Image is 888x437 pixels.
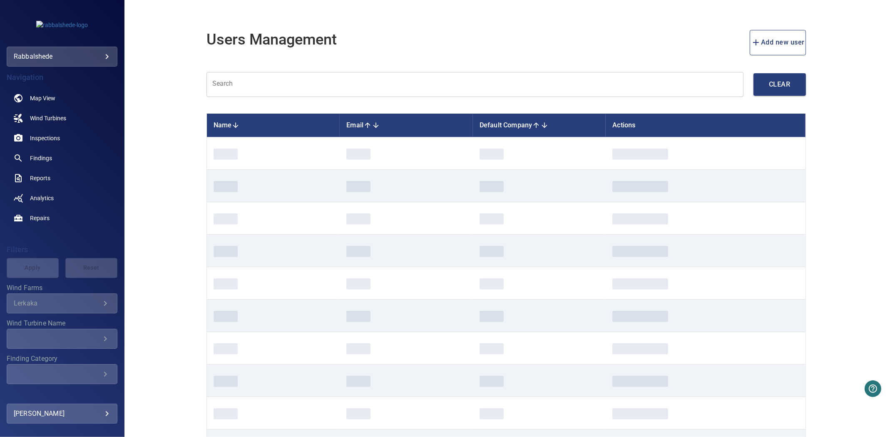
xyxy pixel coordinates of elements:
[207,114,340,137] th: Toggle SortBy
[480,120,599,130] div: Default Company
[7,148,117,168] a: findings noActive
[7,293,117,313] div: Wind Farms
[14,50,110,63] div: rabbalshede
[36,21,88,29] img: rabbalshede-logo
[770,79,789,90] span: Clear
[7,88,117,108] a: map noActive
[30,154,52,162] span: Findings
[30,134,60,142] span: Inspections
[751,37,805,48] span: Add new user
[7,246,117,254] h4: Filters
[30,114,66,122] span: Wind Turbines
[754,73,806,96] button: Clear
[7,329,117,349] div: Wind Turbine Name
[30,174,50,182] span: Reports
[206,32,337,48] h1: Users Management
[346,120,466,130] div: Email
[7,320,117,327] label: Wind Turbine Name
[7,208,117,228] a: repairs noActive
[30,194,54,202] span: Analytics
[30,94,55,102] span: Map View
[7,73,117,82] h4: Navigation
[7,128,117,148] a: inspections noActive
[30,214,50,222] span: Repairs
[7,285,117,291] label: Wind Farms
[612,120,798,130] div: Actions
[7,47,117,67] div: rabbalshede
[473,114,606,137] th: Toggle SortBy
[214,120,333,130] div: Name
[7,355,117,362] label: Finding Category
[340,114,473,137] th: Toggle SortBy
[14,299,100,307] div: Lerkaka
[750,30,806,55] button: add new user
[7,364,117,384] div: Finding Category
[7,108,117,128] a: windturbines noActive
[14,407,110,420] div: [PERSON_NAME]
[7,168,117,188] a: reports noActive
[7,188,117,208] a: analytics noActive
